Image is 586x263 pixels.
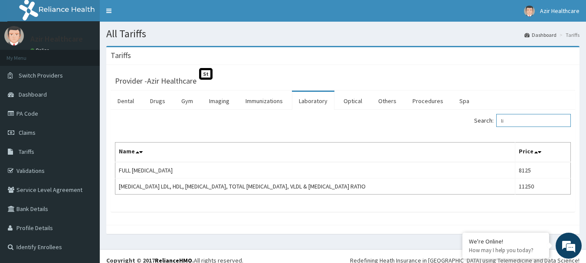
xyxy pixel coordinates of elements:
[115,179,515,195] td: [MEDICAL_DATA] LDL, HDL, [MEDICAL_DATA], TOTAL [MEDICAL_DATA], VLDL & [MEDICAL_DATA] RATIO
[515,179,571,195] td: 11250
[115,77,196,85] h3: Provider - Azir Healthcare
[469,237,543,245] div: We're Online!
[469,247,543,254] p: How may I help you today?
[30,47,51,53] a: Online
[111,92,141,110] a: Dental
[524,31,557,39] a: Dashboard
[19,148,34,156] span: Tariffs
[292,92,334,110] a: Laboratory
[557,31,579,39] li: Tariffs
[515,143,571,162] th: Price
[371,92,403,110] a: Others
[115,162,515,179] td: FULL [MEDICAL_DATA]
[30,35,83,43] p: Azir Healthcare
[174,92,200,110] a: Gym
[143,92,172,110] a: Drugs
[50,77,120,165] span: We're online!
[4,26,24,45] img: User Image
[115,143,515,162] th: Name
[239,92,290,110] a: Immunizations
[106,28,579,39] h1: All Tariffs
[515,162,571,179] td: 8125
[496,114,571,127] input: Search:
[474,114,571,127] label: Search:
[524,6,535,16] img: User Image
[19,91,47,98] span: Dashboard
[199,68,213,80] span: St
[111,52,131,59] h3: Tariffs
[19,71,63,79] span: Switch Providers
[142,4,163,25] div: Minimize live chat window
[406,92,450,110] a: Procedures
[452,92,476,110] a: Spa
[16,43,35,65] img: d_794563401_company_1708531726252_794563401
[337,92,369,110] a: Optical
[202,92,236,110] a: Imaging
[45,49,146,60] div: Chat with us now
[4,173,165,203] textarea: Type your message and hit 'Enter'
[19,129,36,136] span: Claims
[540,7,579,15] span: Azir Healthcare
